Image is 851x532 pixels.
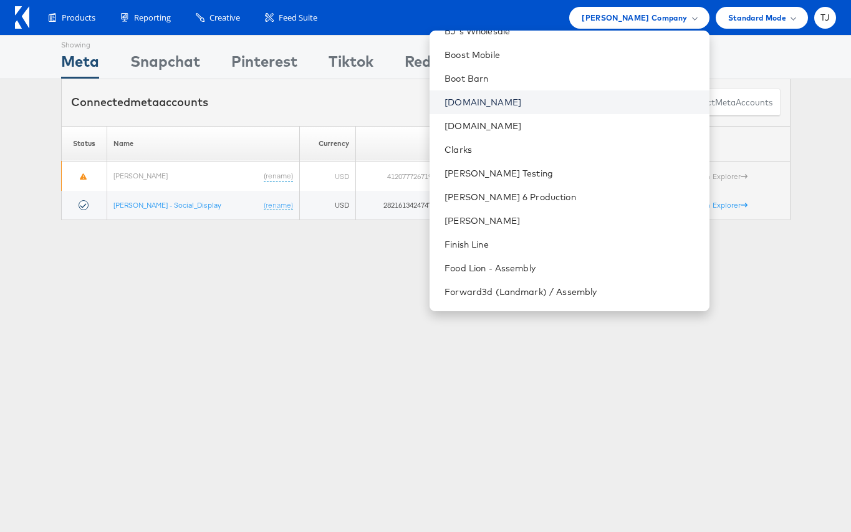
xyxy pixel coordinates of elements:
[300,126,356,162] th: Currency
[445,49,699,61] a: Boost Mobile
[61,36,99,51] div: Showing
[61,126,107,162] th: Status
[445,191,699,203] a: [PERSON_NAME] 6 Production
[445,143,699,156] a: Clarks
[329,51,373,79] div: Tiktok
[582,11,687,24] span: [PERSON_NAME] Company
[264,171,293,181] a: (rename)
[445,120,699,132] a: [DOMAIN_NAME]
[356,126,450,162] th: ID
[134,12,171,24] span: Reporting
[445,215,699,227] a: [PERSON_NAME]
[300,191,356,220] td: USD
[356,191,450,220] td: 2821613424747338
[209,12,240,24] span: Creative
[61,51,99,79] div: Meta
[279,12,317,24] span: Feed Suite
[445,262,699,274] a: Food Lion - Assembly
[356,162,450,191] td: 412077726719508
[113,171,168,180] a: [PERSON_NAME]
[690,200,748,210] a: Graph Explorer
[264,200,293,211] a: (rename)
[300,162,356,191] td: USD
[690,172,748,181] a: Graph Explorer
[405,51,451,79] div: Reddit
[71,94,208,110] div: Connected accounts
[445,238,699,251] a: Finish Line
[62,12,95,24] span: Products
[130,51,200,79] div: Snapchat
[820,14,830,22] span: TJ
[715,97,736,109] span: meta
[728,11,786,24] span: Standard Mode
[445,309,699,322] a: Grocery Outlet
[231,51,297,79] div: Pinterest
[445,25,699,37] a: BJ's Wholesale
[445,96,699,109] a: [DOMAIN_NAME]
[445,72,699,85] a: Boot Barn
[445,286,699,298] a: Forward3d (Landmark) / Assembly
[445,167,699,180] a: [PERSON_NAME] Testing
[130,95,159,109] span: meta
[107,126,300,162] th: Name
[673,89,781,117] button: ConnectmetaAccounts
[113,200,221,210] a: [PERSON_NAME] - Social_Display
